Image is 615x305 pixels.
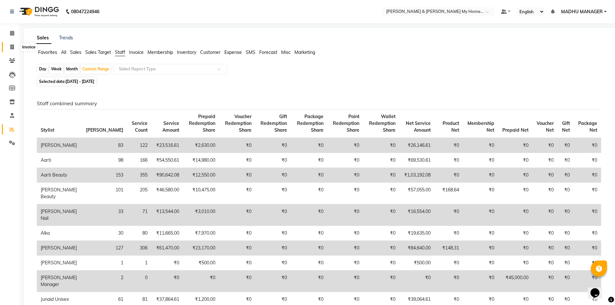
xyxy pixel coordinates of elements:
[71,3,99,21] b: 08047224946
[498,270,532,292] td: ₹45,000.00
[291,183,327,204] td: ₹0
[255,153,291,168] td: ₹0
[82,226,127,241] td: 30
[363,183,399,204] td: ₹0
[588,279,609,299] iframe: chat widget
[502,127,528,133] span: Prepaid Net
[558,153,574,168] td: ₹0
[183,183,219,204] td: ₹10,475.00
[574,138,601,153] td: ₹0
[532,153,558,168] td: ₹0
[574,226,601,241] td: ₹0
[66,79,94,84] span: [DATE] - [DATE]
[463,270,498,292] td: ₹0
[363,256,399,270] td: ₹0
[558,168,574,183] td: ₹0
[363,226,399,241] td: ₹0
[369,114,395,133] span: Wallet Redemption Share
[82,183,127,204] td: 101
[327,168,363,183] td: ₹0
[59,35,73,41] a: Trends
[435,168,463,183] td: ₹0
[498,183,532,204] td: ₹0
[65,65,79,74] div: Month
[37,226,82,241] td: Alka
[562,120,570,133] span: Gift Net
[435,138,463,153] td: ₹0
[127,256,152,270] td: 1
[399,168,435,183] td: ₹1,03,192.08
[558,270,574,292] td: ₹0
[291,168,327,183] td: ₹0
[399,138,435,153] td: ₹26,146.61
[498,168,532,183] td: ₹0
[435,204,463,226] td: ₹0
[183,256,219,270] td: ₹500.00
[183,138,219,153] td: ₹2,630.00
[37,256,82,270] td: [PERSON_NAME]
[435,153,463,168] td: ₹0
[37,65,48,74] div: Day
[327,204,363,226] td: ₹0
[399,183,435,204] td: ₹57,055.00
[148,49,173,55] span: Membership
[82,153,127,168] td: 98
[399,256,435,270] td: ₹500.00
[327,183,363,204] td: ₹0
[574,168,601,183] td: ₹0
[463,226,498,241] td: ₹0
[183,226,219,241] td: ₹7,970.00
[224,49,242,55] span: Expense
[85,49,111,55] span: Sales Target
[41,127,54,133] span: Stylist
[574,241,601,256] td: ₹0
[37,138,82,153] td: [PERSON_NAME]
[532,226,558,241] td: ₹0
[81,65,111,74] div: Custom Range
[363,241,399,256] td: ₹0
[435,270,463,292] td: ₹0
[463,138,498,153] td: ₹0
[82,138,127,153] td: 83
[225,114,251,133] span: Voucher Redemption Share
[558,226,574,241] td: ₹0
[327,226,363,241] td: ₹0
[115,49,125,55] span: Staff
[463,168,498,183] td: ₹0
[255,138,291,153] td: ₹0
[498,241,532,256] td: ₹0
[463,241,498,256] td: ₹0
[37,204,82,226] td: [PERSON_NAME] Nail
[183,153,219,168] td: ₹14,980.00
[183,168,219,183] td: ₹12,550.00
[219,256,255,270] td: ₹0
[574,204,601,226] td: ₹0
[38,49,57,55] span: Favorites
[37,153,82,168] td: Aarti
[37,183,82,204] td: [PERSON_NAME] Beauty
[399,270,435,292] td: ₹0
[574,153,601,168] td: ₹0
[532,138,558,153] td: ₹0
[463,183,498,204] td: ₹0
[281,49,291,55] span: Misc
[219,138,255,153] td: ₹0
[151,270,183,292] td: ₹0
[363,204,399,226] td: ₹0
[127,138,152,153] td: 122
[291,241,327,256] td: ₹0
[463,153,498,168] td: ₹0
[558,241,574,256] td: ₹0
[255,168,291,183] td: ₹0
[327,270,363,292] td: ₹0
[327,153,363,168] td: ₹0
[219,241,255,256] td: ₹0
[399,226,435,241] td: ₹19,635.00
[532,256,558,270] td: ₹0
[219,153,255,168] td: ₹0
[363,168,399,183] td: ₹0
[151,226,183,241] td: ₹11,665.00
[61,49,66,55] span: All
[498,256,532,270] td: ₹0
[151,256,183,270] td: ₹0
